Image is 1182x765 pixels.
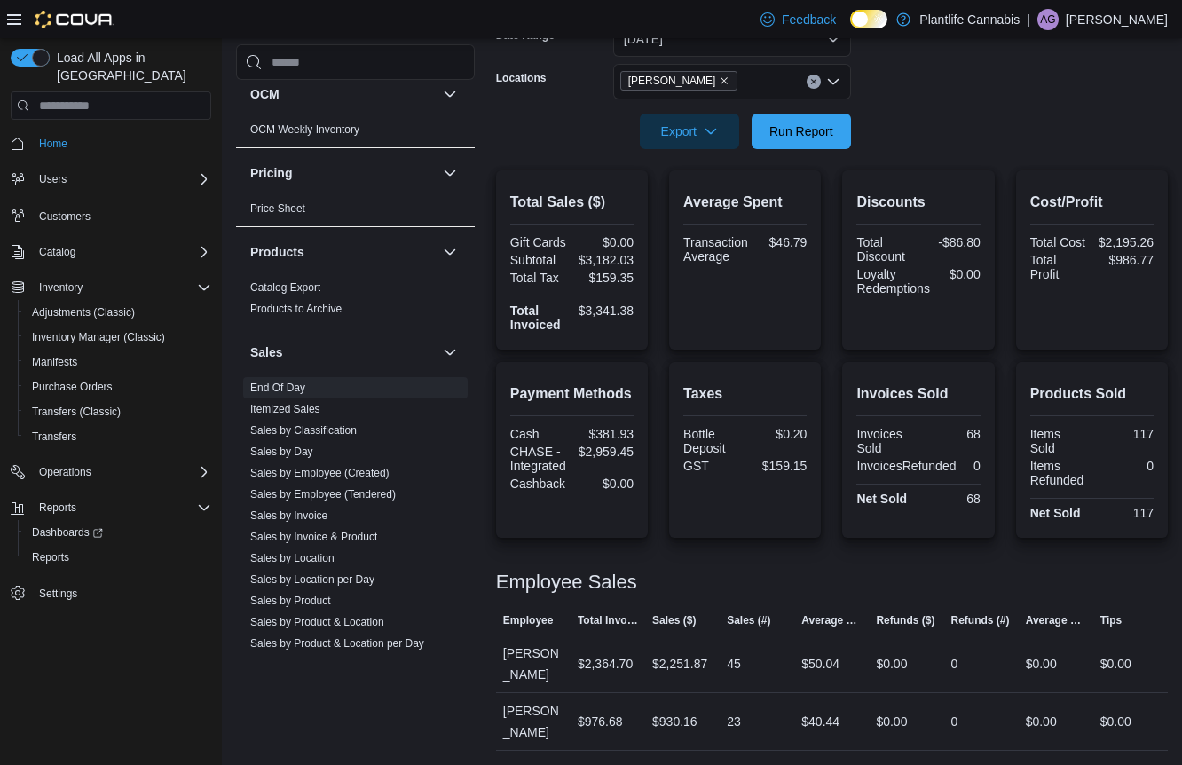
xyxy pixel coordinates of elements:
[1095,427,1154,441] div: 117
[1027,9,1030,30] p: |
[250,382,305,394] a: End Of Day
[32,241,211,263] span: Catalog
[250,123,359,136] a: OCM Weekly Inventory
[620,71,738,91] span: Leduc
[236,377,475,682] div: Sales
[801,613,862,627] span: Average Sale
[32,132,211,154] span: Home
[250,572,374,587] span: Sales by Location per Day
[640,114,739,149] button: Export
[250,243,436,261] button: Products
[951,653,958,674] div: 0
[250,636,424,651] span: Sales by Product & Location per Day
[856,267,930,296] div: Loyalty Redemptions
[25,401,128,422] a: Transfers (Classic)
[578,653,633,674] div: $2,364.70
[32,461,211,483] span: Operations
[578,711,623,732] div: $976.68
[856,459,956,473] div: InvoicesRefunded
[25,351,84,373] a: Manifests
[856,235,915,264] div: Total Discount
[250,445,313,459] span: Sales by Day
[32,241,83,263] button: Catalog
[11,123,211,652] nav: Complex example
[575,477,634,491] div: $0.00
[575,253,634,267] div: $3,182.03
[236,119,475,147] div: OCM
[575,304,634,318] div: $3,341.38
[32,582,211,604] span: Settings
[32,430,76,444] span: Transfers
[719,75,729,86] button: Remove Leduc from selection in this group
[250,531,377,543] a: Sales by Invoice & Product
[18,325,218,350] button: Inventory Manager (Classic)
[510,427,569,441] div: Cash
[801,653,839,674] div: $50.04
[683,235,748,264] div: Transaction Average
[439,162,461,184] button: Pricing
[250,594,331,608] span: Sales by Product
[39,209,91,224] span: Customers
[1030,427,1089,455] div: Items Sold
[1030,253,1089,281] div: Total Profit
[850,10,887,28] input: Dark Mode
[32,497,211,518] span: Reports
[850,28,851,29] span: Dark Mode
[250,509,327,522] a: Sales by Invoice
[769,122,833,140] span: Run Report
[1030,235,1089,249] div: Total Cost
[683,383,807,405] h2: Taxes
[613,21,851,57] button: [DATE]
[25,547,76,568] a: Reports
[250,446,313,458] a: Sales by Day
[749,427,808,441] div: $0.20
[1100,711,1131,732] div: $0.00
[503,613,554,627] span: Employee
[575,235,634,249] div: $0.00
[496,71,547,85] label: Locations
[876,613,934,627] span: Refunds ($)
[755,235,808,249] div: $46.79
[510,192,634,213] h2: Total Sales ($)
[753,2,843,37] a: Feedback
[510,235,569,249] div: Gift Cards
[652,711,697,732] div: $930.16
[250,615,384,629] span: Sales by Product & Location
[727,711,741,732] div: 23
[250,343,436,361] button: Sales
[250,616,384,628] a: Sales by Product & Location
[496,693,571,750] div: [PERSON_NAME]
[826,75,840,89] button: Open list of options
[32,525,103,540] span: Dashboards
[1030,459,1089,487] div: Items Refunded
[18,520,218,545] a: Dashboards
[25,426,211,447] span: Transfers
[236,277,475,327] div: Products
[32,380,113,394] span: Purchase Orders
[1066,9,1168,30] p: [PERSON_NAME]
[575,271,634,285] div: $159.35
[250,381,305,395] span: End Of Day
[1040,9,1055,30] span: AG
[1095,235,1154,249] div: $2,195.26
[32,497,83,518] button: Reports
[4,495,218,520] button: Reports
[4,275,218,300] button: Inventory
[856,427,915,455] div: Invoices Sold
[18,350,218,375] button: Manifests
[4,167,218,192] button: Users
[32,461,98,483] button: Operations
[35,11,114,28] img: Cova
[32,133,75,154] a: Home
[496,572,637,593] h3: Employee Sales
[25,302,142,323] a: Adjustments (Classic)
[250,122,359,137] span: OCM Weekly Inventory
[236,198,475,226] div: Pricing
[510,271,569,285] div: Total Tax
[25,426,83,447] a: Transfers
[250,573,374,586] a: Sales by Location per Day
[25,327,172,348] a: Inventory Manager (Classic)
[39,245,75,259] span: Catalog
[18,375,218,399] button: Purchase Orders
[807,75,821,89] button: Clear input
